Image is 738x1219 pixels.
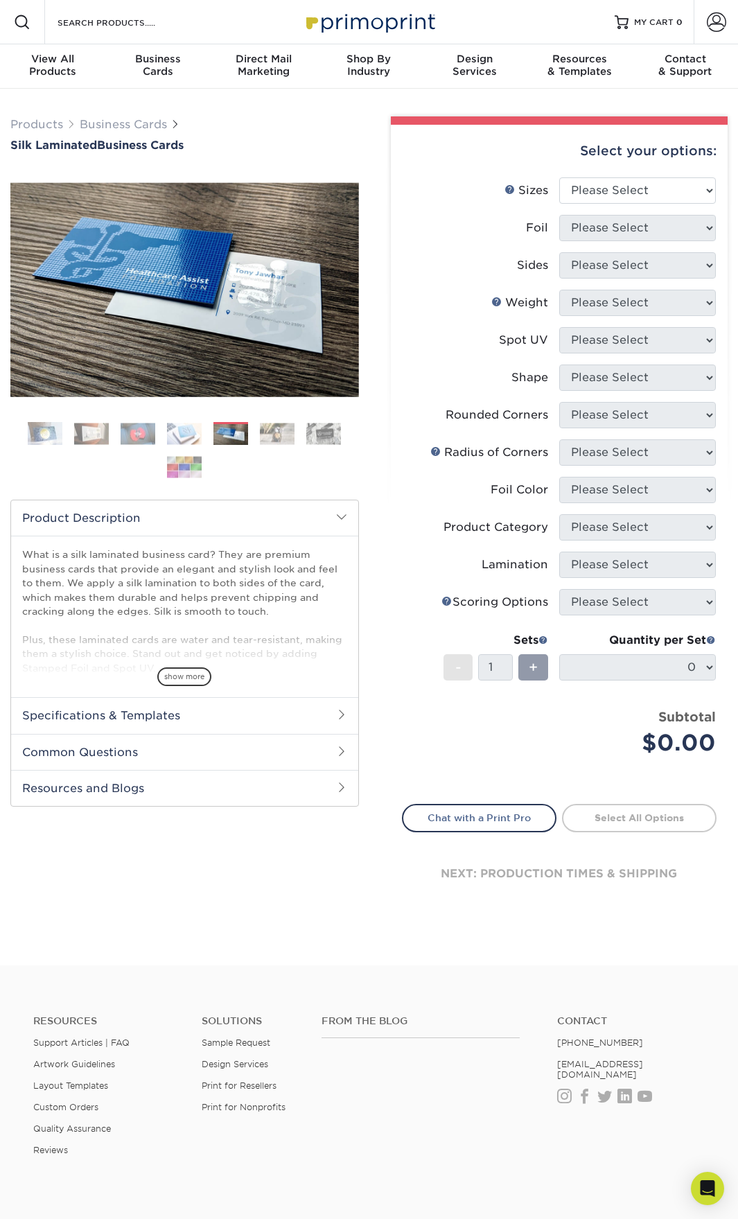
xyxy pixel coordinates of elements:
[202,1102,285,1112] a: Print for Nonprofits
[557,1059,643,1080] a: [EMAIL_ADDRESS][DOMAIN_NAME]
[11,734,358,770] h2: Common Questions
[402,832,717,915] div: next: production times & shipping
[557,1015,705,1027] a: Contact
[570,726,716,760] div: $0.00
[559,632,716,649] div: Quantity per Set
[529,657,538,678] span: +
[306,423,341,444] img: Business Cards 07
[211,44,316,89] a: Direct MailMarketing
[300,7,439,37] img: Primoprint
[3,1177,118,1214] iframe: Google Customer Reviews
[10,183,359,397] img: Silk Laminated 05
[422,53,527,78] div: Services
[22,547,347,802] p: What is a silk laminated business card? They are premium business cards that provide an elegant a...
[33,1145,68,1155] a: Reviews
[105,44,211,89] a: BusinessCards
[491,482,548,498] div: Foil Color
[455,657,462,678] span: -
[167,423,202,444] img: Business Cards 04
[211,53,316,78] div: Marketing
[316,53,421,78] div: Industry
[527,44,633,89] a: Resources& Templates
[316,53,421,65] span: Shop By
[527,53,633,78] div: & Templates
[633,53,738,65] span: Contact
[260,423,295,444] img: Business Cards 06
[211,53,316,65] span: Direct Mail
[443,632,548,649] div: Sets
[202,1015,301,1027] h4: Solutions
[10,139,359,152] a: Silk LaminatedBusiness Cards
[157,667,211,686] span: show more
[491,295,548,311] div: Weight
[33,1102,98,1112] a: Custom Orders
[517,257,548,274] div: Sides
[202,1037,270,1048] a: Sample Request
[56,14,191,30] input: SEARCH PRODUCTS.....
[322,1015,520,1027] h4: From the Blog
[33,1037,130,1048] a: Support Articles | FAQ
[402,125,717,177] div: Select your options:
[74,423,109,444] img: Business Cards 02
[33,1059,115,1069] a: Artwork Guidelines
[430,444,548,461] div: Radius of Corners
[482,556,548,573] div: Lamination
[504,182,548,199] div: Sizes
[202,1080,276,1091] a: Print for Resellers
[422,53,527,65] span: Design
[557,1037,643,1048] a: [PHONE_NUMBER]
[11,500,358,536] h2: Product Description
[105,53,211,65] span: Business
[33,1123,111,1134] a: Quality Assurance
[633,44,738,89] a: Contact& Support
[10,139,359,152] h1: Business Cards
[167,456,202,477] img: Business Cards 08
[213,424,248,446] img: Business Cards 05
[11,697,358,733] h2: Specifications & Templates
[446,407,548,423] div: Rounded Corners
[499,332,548,349] div: Spot UV
[105,53,211,78] div: Cards
[511,369,548,386] div: Shape
[443,519,548,536] div: Product Category
[11,770,358,806] h2: Resources and Blogs
[441,594,548,611] div: Scoring Options
[10,139,97,152] span: Silk Laminated
[658,709,716,724] strong: Subtotal
[634,17,674,28] span: MY CART
[28,416,62,451] img: Business Cards 01
[80,118,167,131] a: Business Cards
[316,44,421,89] a: Shop ByIndustry
[33,1015,181,1027] h4: Resources
[10,118,63,131] a: Products
[527,53,633,65] span: Resources
[691,1172,724,1205] div: Open Intercom Messenger
[526,220,548,236] div: Foil
[676,17,683,27] span: 0
[121,423,155,444] img: Business Cards 03
[633,53,738,78] div: & Support
[402,804,556,832] a: Chat with a Print Pro
[422,44,527,89] a: DesignServices
[202,1059,268,1069] a: Design Services
[562,804,717,832] a: Select All Options
[33,1080,108,1091] a: Layout Templates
